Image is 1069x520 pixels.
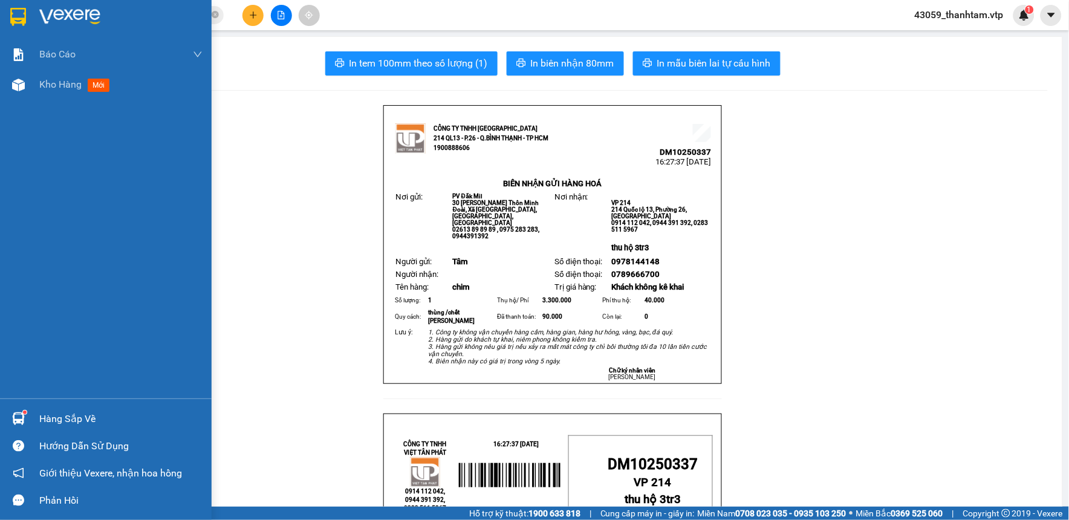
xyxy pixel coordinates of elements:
[601,294,643,307] td: Phí thu hộ:
[952,507,954,520] span: |
[395,270,438,279] span: Người nhận:
[453,282,470,291] span: chim
[39,492,203,510] div: Phản hồi
[212,11,219,18] span: close-circle
[612,282,684,291] span: Khách không kê khai
[428,309,475,324] span: thùng /chết [PERSON_NAME]
[13,467,24,479] span: notification
[554,282,597,291] span: Trị giá hàng:
[554,192,588,201] span: Nơi nhận:
[612,270,660,279] span: 0789666700
[395,192,423,201] span: Nơi gửi:
[1002,509,1010,518] span: copyright
[93,84,112,102] span: Nơi nhận:
[305,11,313,19] span: aim
[39,410,203,428] div: Hàng sắp về
[1041,5,1062,26] button: caret-down
[655,157,711,166] span: 16:27:37 [DATE]
[119,45,171,54] span: DM10250337
[612,219,709,233] span: 0914 112 042, 0944 391 392, 0283 511 5967
[428,297,432,304] span: 1
[395,257,432,266] span: Người gửi:
[503,179,602,188] strong: BIÊN NHẬN GỬI HÀNG HOÁ
[1027,5,1032,14] span: 1
[905,7,1013,22] span: 43059_thanhtam.vtp
[634,476,672,489] span: VP 214
[453,193,483,200] span: PV Đắk Mil
[242,5,264,26] button: plus
[453,200,539,226] span: 30 [PERSON_NAME] Thôn Minh Đoài, Xã [GEOGRAPHIC_DATA], [GEOGRAPHIC_DATA], [GEOGRAPHIC_DATA]
[325,51,498,76] button: printerIn tem 100mm theo số lượng (1)
[633,51,781,76] button: printerIn mẫu biên lai tự cấu hình
[850,511,853,516] span: ⚪️
[39,47,76,62] span: Báo cáo
[531,56,614,71] span: In biên nhận 80mm
[496,294,541,307] td: Thụ hộ/ Phí
[554,270,602,279] span: Số điện thoại:
[395,282,429,291] span: Tên hàng:
[660,148,711,157] span: DM10250337
[335,58,345,70] span: printer
[299,5,320,26] button: aim
[10,8,26,26] img: logo-vxr
[1025,5,1034,14] sup: 1
[645,297,664,304] span: 40.000
[453,257,469,266] span: Tâm
[349,56,488,71] span: In tem 100mm theo số lượng (1)
[12,48,25,61] img: solution-icon
[31,19,98,65] strong: CÔNG TY TNHH [GEOGRAPHIC_DATA] 214 QL13 - P.26 - Q.BÌNH THẠNH - TP HCM 1900888606
[23,411,27,414] sup: 1
[601,307,643,327] td: Còn lại:
[428,328,707,365] em: 1. Công ty không vận chuyển hàng cấm, hàng gian, hàng hư hỏng, vàng, bạc, đá quý. 2. Hàng gửi do ...
[193,50,203,59] span: down
[393,294,426,307] td: Số lượng:
[736,509,846,518] strong: 0708 023 035 - 0935 103 250
[609,367,655,374] strong: Chữ ký nhân viên
[88,79,109,92] span: mới
[612,200,631,206] span: VP 214
[612,243,649,252] span: thu hộ 3tr3
[542,297,571,304] span: 3.300.000
[434,125,548,151] strong: CÔNG TY TNHH [GEOGRAPHIC_DATA] 214 QL13 - P.26 - Q.BÌNH THẠNH - TP HCM 1900888606
[516,58,526,70] span: printer
[600,507,695,520] span: Cung cấp máy in - giấy in:
[698,507,846,520] span: Miền Nam
[39,79,82,90] span: Kho hàng
[590,507,591,520] span: |
[39,466,182,481] span: Giới thiệu Vexere, nhận hoa hồng
[612,257,660,266] span: 0978144148
[891,509,943,518] strong: 0369 525 060
[410,457,440,487] img: logo
[1019,10,1030,21] img: icon-new-feature
[12,27,28,57] img: logo
[528,509,580,518] strong: 1900 633 818
[277,11,285,19] span: file-add
[41,85,71,91] span: PV Đắk Mil
[657,56,771,71] span: In mẫu biên lai tự cấu hình
[493,441,539,447] span: 16:27:37 [DATE]
[115,54,171,63] span: 16:27:37 [DATE]
[395,123,426,154] img: logo
[249,11,258,19] span: plus
[608,456,698,473] span: DM10250337
[39,437,203,455] div: Hướng dẫn sử dụng
[542,313,562,320] span: 90.000
[856,507,943,520] span: Miền Bắc
[42,73,140,82] strong: BIÊN NHẬN GỬI HÀNG HOÁ
[507,51,624,76] button: printerIn biên nhận 80mm
[645,313,648,320] span: 0
[12,412,25,425] img: warehouse-icon
[13,440,24,452] span: question-circle
[271,5,292,26] button: file-add
[496,307,541,327] td: Đã thanh toán:
[625,493,681,506] span: thu hộ 3tr3
[453,226,540,239] span: 02613 89 89 89 , 0975 283 283, 0944391392
[612,206,687,219] span: 214 Quốc lộ 13, Phường 26, [GEOGRAPHIC_DATA]
[404,441,447,456] strong: CÔNG TY TNHH VIỆT TÂN PHÁT
[1046,10,1057,21] span: caret-down
[554,257,602,266] span: Số điện thoại:
[12,84,25,102] span: Nơi gửi:
[13,495,24,506] span: message
[404,488,446,512] span: 0914 112 042, 0944 391 392, 0283 511 5967
[609,374,656,380] span: [PERSON_NAME]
